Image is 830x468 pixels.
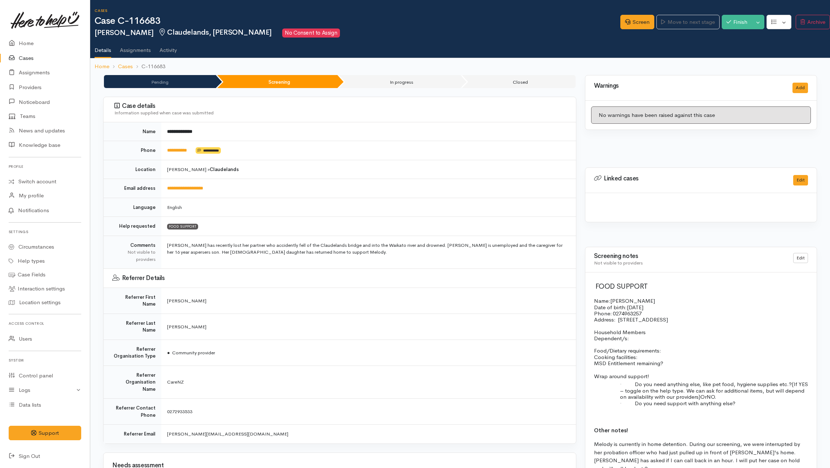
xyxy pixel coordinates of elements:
[462,75,575,88] li: Closed
[594,372,808,381] p: Wrap around support!
[95,29,620,38] h2: [PERSON_NAME]
[594,310,612,317] span: Phone:
[594,304,627,311] span: Date of birth:
[613,310,642,317] span: 0274963257
[104,425,161,443] td: Referrer Email
[210,166,239,172] b: Claudelands
[133,62,165,71] li: C-116683
[114,109,567,117] div: Information supplied when case was submitted
[167,408,192,415] span: 0272933533
[620,381,635,388] span: ·
[610,297,655,304] span: [PERSON_NAME]
[95,38,111,58] a: Details
[167,350,170,356] span: ●
[217,75,337,88] li: Screening
[118,62,133,71] a: Cases
[594,360,663,367] span: MSD Entitlement remaining?
[161,236,576,269] td: [PERSON_NAME] has recently lost her partner who accidently fell of the Claudelands bridge and int...
[339,75,460,88] li: In progress
[722,15,752,30] button: Finish
[104,288,161,314] td: Referrer First Name
[793,253,808,263] a: Edit
[620,15,654,30] a: Screen
[104,314,161,340] td: Referrer Last Name
[9,319,81,328] h6: Access control
[160,38,177,58] a: Activity
[104,122,161,141] td: Name
[167,166,239,172] span: [PERSON_NAME] »
[167,298,206,304] span: [PERSON_NAME]
[796,15,830,30] button: Archive
[104,198,161,217] td: Language
[104,179,161,198] td: Email address
[9,355,81,365] h6: System
[620,381,808,400] span: (If YES – toggle on the help type. We can ask for additional items, but will depend on availabili...
[90,58,830,75] nav: breadcrumb
[95,9,620,13] h6: Cases
[594,253,785,260] h3: Screening notes
[594,335,629,342] span: Dependent/s:
[595,282,648,291] span: FOOD SUPPORT
[591,106,811,124] div: No warnings have been raised against this case
[112,275,567,282] h3: Referrer Details
[120,38,151,58] a: Assignments
[161,198,576,217] td: English
[104,141,161,160] td: Phone
[792,83,808,93] button: Add
[167,324,206,330] span: [PERSON_NAME]
[627,304,643,311] span: [DATE]
[620,400,635,407] span: ·
[167,431,288,437] span: [PERSON_NAME][EMAIL_ADDRESS][DOMAIN_NAME]
[594,259,785,267] div: Not visible to providers
[114,102,567,110] h3: Case details
[282,29,340,38] span: No Consent to Assign
[95,62,109,71] a: Home
[104,160,161,179] td: Location
[112,249,156,263] div: Not visible to providers
[104,399,161,425] td: Referrer Contact Phone
[104,217,161,236] td: Help requested
[793,175,808,185] button: Edit
[594,175,785,182] h3: Linked cases
[715,393,716,400] span: .
[104,340,161,366] td: Referrer Organisation Type
[167,224,198,229] span: FOOD SUPPORT
[104,75,216,88] li: Pending
[700,393,707,400] span: Or
[594,354,638,360] span: Cooking facilities:
[104,236,161,269] td: Comments
[9,227,81,237] h6: Settings
[656,15,719,30] a: Move to next stage
[707,393,715,400] span: NO
[594,329,646,336] span: Household Members
[594,347,661,354] span: Food/Dietary requirements:
[594,316,616,323] span: Address:
[167,379,184,385] span: CareNZ
[158,28,272,37] span: Claudelands, [PERSON_NAME]
[594,316,808,323] p: [STREET_ADDRESS]
[594,427,628,434] b: Other notes!
[635,400,735,407] span: Do you need support with anything else?
[594,297,610,304] span: Name:
[594,83,784,89] h3: Warnings
[9,426,81,441] button: Support
[635,381,792,388] span: Do you need anything else, like pet food, hygiene supplies etc.?
[167,350,215,356] span: Community provider
[104,366,161,399] td: Referrer Organisation Name
[95,16,620,26] h1: Case C-116683
[9,162,81,171] h6: Profile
